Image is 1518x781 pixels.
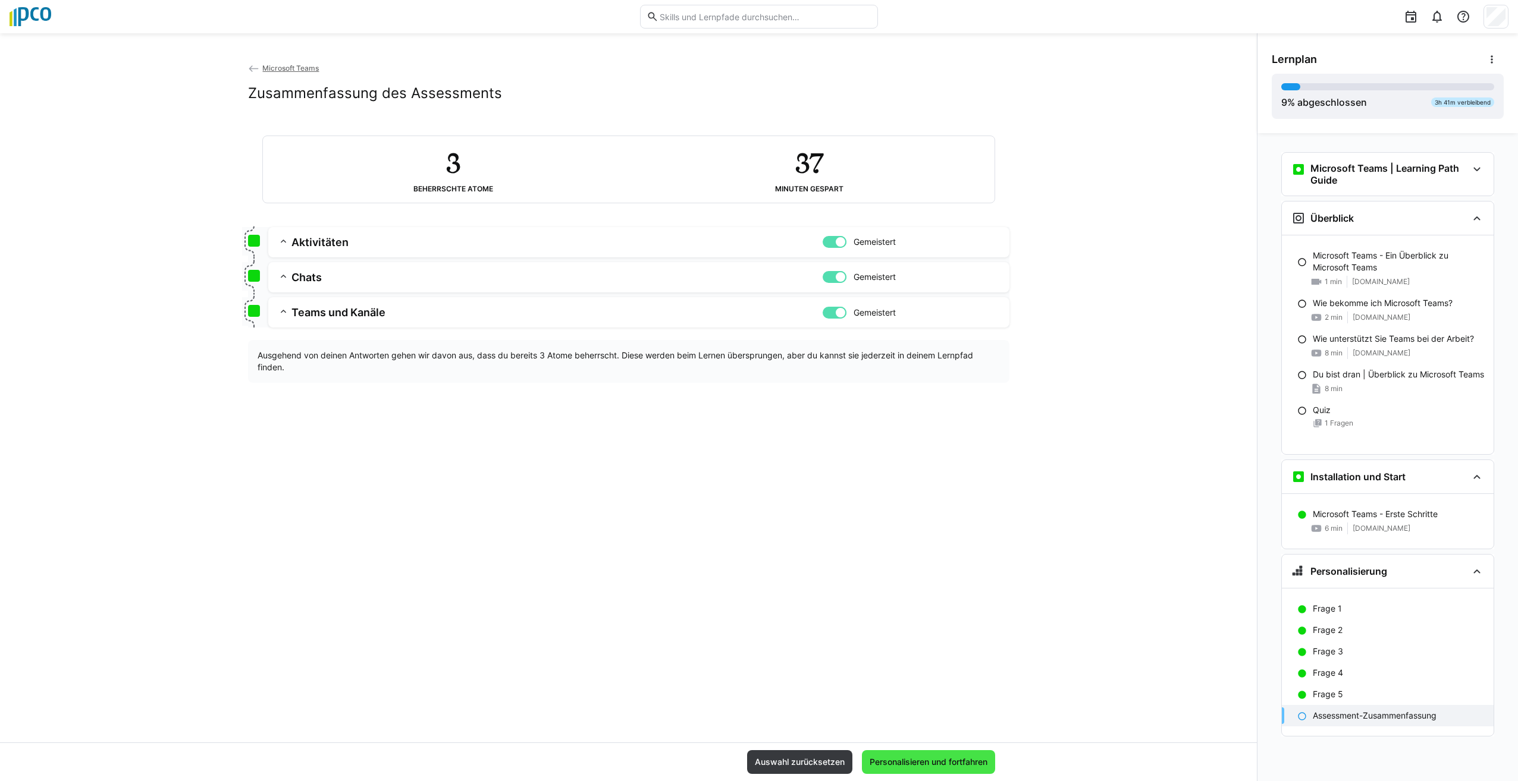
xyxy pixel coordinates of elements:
[854,236,896,248] span: Gemeistert
[1313,603,1342,615] p: Frage 1
[1310,565,1387,577] h3: Personalisierung
[795,146,823,180] h2: 37
[854,271,896,283] span: Gemeistert
[1313,508,1438,520] p: Microsoft Teams - Erste Schritte
[291,306,823,319] h3: Teams und Kanäle
[1353,524,1410,533] span: [DOMAIN_NAME]
[248,340,1009,383] div: Ausgehend von deinen Antworten gehen wir davon aus, dass du bereits 3 Atome beherrscht. Diese wer...
[1325,277,1342,286] span: 1 min
[291,270,823,284] h3: Chats
[868,756,989,768] span: Personalisieren und fortfahren
[775,185,843,193] div: Minuten gespart
[291,235,823,249] h3: Aktivitäten
[1313,710,1437,722] p: Assessment-Zusammenfassung
[1313,624,1343,636] p: Frage 2
[753,756,846,768] span: Auswahl zurücksetzen
[248,64,319,73] a: Microsoft Teams
[1313,369,1484,380] p: Du bist dran | Überblick zu Microsoft Teams
[862,750,995,774] button: Personalisieren und fortfahren
[747,750,852,774] button: Auswahl zurücksetzen
[1325,418,1353,428] span: 1 Fragen
[1310,162,1467,186] h3: Microsoft Teams | Learning Path Guide
[854,307,896,319] span: Gemeistert
[1325,348,1343,358] span: 8 min
[1313,333,1474,345] p: Wie unterstützt Sie Teams bei der Arbeit?
[1310,471,1406,483] h3: Installation und Start
[1353,313,1410,322] span: [DOMAIN_NAME]
[1313,404,1331,416] p: Quiz
[1281,95,1367,109] div: % abgeschlossen
[1313,688,1343,700] p: Frage 5
[1352,277,1410,286] span: [DOMAIN_NAME]
[1313,250,1484,273] p: Microsoft Teams - Ein Überblick zu Microsoft Teams
[1310,212,1354,224] h3: Überblick
[1325,524,1343,533] span: 6 min
[1325,313,1343,322] span: 2 min
[1325,384,1343,393] span: 8 min
[1313,667,1343,679] p: Frage 4
[413,185,493,193] div: Beherrschte Atome
[1313,297,1453,309] p: Wie bekomme ich Microsoft Teams?
[1281,96,1287,108] span: 9
[1272,53,1317,66] span: Lernplan
[1313,645,1343,657] p: Frage 3
[248,84,502,102] h2: Zusammenfassung des Assessments
[1353,348,1410,358] span: [DOMAIN_NAME]
[658,11,871,22] input: Skills und Lernpfade durchsuchen…
[262,64,319,73] span: Microsoft Teams
[1431,97,1494,107] div: 3h 41m verbleibend
[446,146,460,180] h2: 3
